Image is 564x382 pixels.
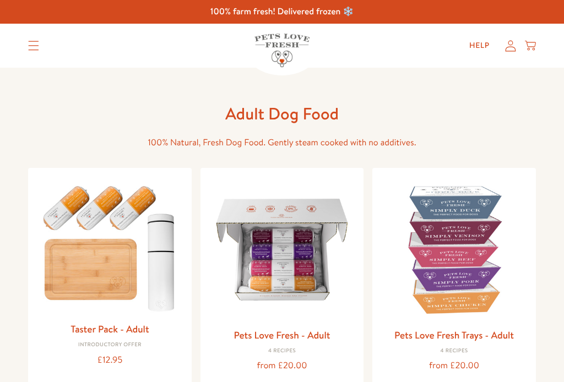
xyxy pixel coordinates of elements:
[70,322,149,336] a: Taster Pack - Adult
[209,358,355,373] div: from £20.00
[381,348,527,354] div: 4 Recipes
[37,177,183,316] img: Taster Pack - Adult
[254,34,310,67] img: Pets Love Fresh
[381,358,527,373] div: from £20.00
[460,35,498,57] a: Help
[234,328,330,342] a: Pets Love Fresh - Adult
[106,103,458,124] h1: Adult Dog Food
[209,348,355,354] div: 4 Recipes
[37,342,183,348] div: Introductory Offer
[509,330,553,371] iframe: Gorgias live chat messenger
[37,353,183,368] div: £12.95
[148,137,416,149] span: 100% Natural, Fresh Dog Food. Gently steam cooked with no additives.
[394,328,514,342] a: Pets Love Fresh Trays - Adult
[209,177,355,323] img: Pets Love Fresh - Adult
[381,177,527,323] img: Pets Love Fresh Trays - Adult
[19,32,48,59] summary: Translation missing: en.sections.header.menu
